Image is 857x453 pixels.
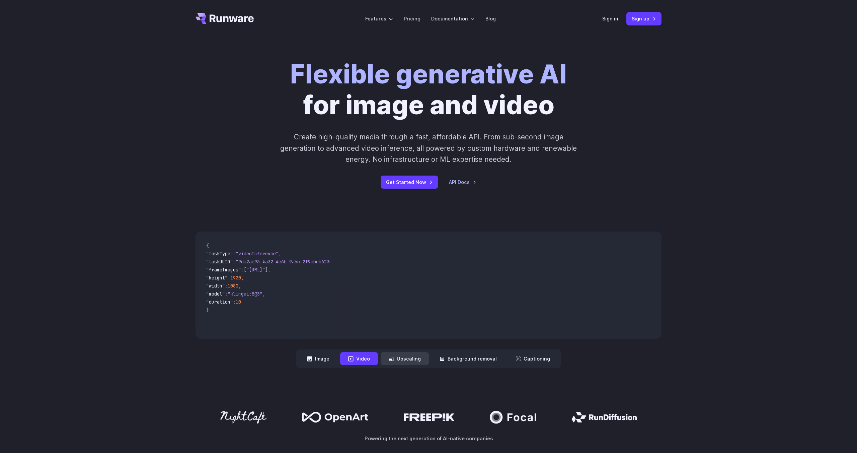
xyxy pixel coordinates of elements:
[244,267,246,273] span: [
[225,283,228,289] span: :
[206,299,233,305] span: "duration"
[449,178,476,186] a: API Docs
[233,299,236,305] span: :
[508,352,558,365] button: Captioning
[241,267,244,273] span: :
[431,15,475,22] label: Documentation
[268,267,270,273] span: ,
[381,352,429,365] button: Upscaling
[233,259,236,265] span: :
[206,283,225,289] span: "width"
[206,251,233,257] span: "taskType"
[206,243,209,249] span: {
[228,291,262,297] span: "klingai:5@3"
[206,307,209,313] span: }
[381,176,438,189] a: Get Started Now
[340,352,378,365] button: Video
[262,291,265,297] span: ,
[228,283,238,289] span: 1080
[299,352,337,365] button: Image
[404,15,420,22] a: Pricing
[290,59,567,90] strong: Flexible generative AI
[236,299,241,305] span: 10
[196,13,254,24] a: Go to /
[228,275,230,281] span: :
[626,12,661,25] a: Sign up
[485,15,496,22] a: Blog
[265,267,268,273] span: ]
[280,131,578,165] p: Create high-quality media through a fast, affordable API. From sub-second image generation to adv...
[432,352,505,365] button: Background removal
[206,267,241,273] span: "frameImages"
[279,251,281,257] span: ,
[246,267,265,273] span: "[URL]"
[206,291,225,297] span: "model"
[206,275,228,281] span: "height"
[241,275,244,281] span: ,
[602,15,618,22] a: Sign in
[238,283,241,289] span: ,
[230,275,241,281] span: 1920
[236,259,337,265] span: "9da2ae93-4a32-4e6b-9a6c-2f9cbeb62301"
[196,435,661,442] p: Powering the next generation of AI-native companies
[236,251,279,257] span: "videoInference"
[365,15,393,22] label: Features
[233,251,236,257] span: :
[225,291,228,297] span: :
[206,259,233,265] span: "taskUUID"
[290,59,567,121] h1: for image and video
